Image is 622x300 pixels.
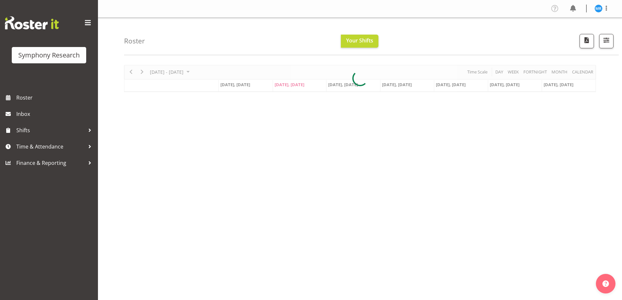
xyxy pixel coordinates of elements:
[602,280,609,287] img: help-xxl-2.png
[16,109,95,119] span: Inbox
[16,93,95,103] span: Roster
[346,37,373,44] span: Your Shifts
[580,34,594,48] button: Download a PDF of the roster according to the set date range.
[341,35,378,48] button: Your Shifts
[599,34,614,48] button: Filter Shifts
[16,125,85,135] span: Shifts
[595,5,602,12] img: michael-robinson11856.jpg
[124,37,145,45] h4: Roster
[18,50,80,60] div: Symphony Research
[16,158,85,168] span: Finance & Reporting
[16,142,85,151] span: Time & Attendance
[5,16,59,29] img: Rosterit website logo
